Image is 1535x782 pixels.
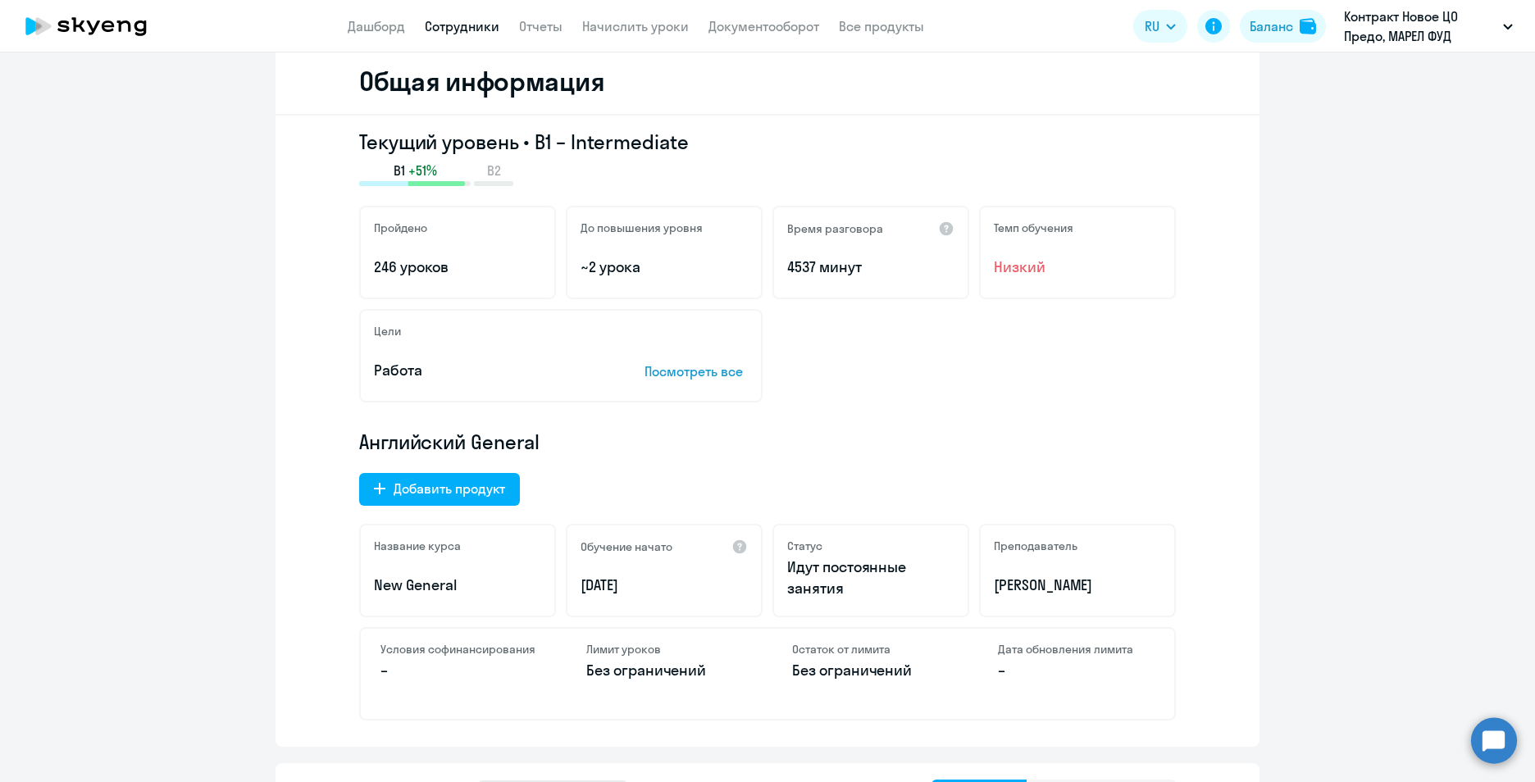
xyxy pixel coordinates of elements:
[582,18,689,34] a: Начислить уроки
[374,360,594,381] p: Работа
[1300,18,1316,34] img: balance
[787,257,954,278] p: 4537 минут
[994,221,1073,235] h5: Темп обучения
[348,18,405,34] a: Дашборд
[408,161,437,180] span: +51%
[792,660,949,681] p: Без ограничений
[586,642,743,657] h4: Лимит уроков
[994,257,1161,278] span: Низкий
[1240,10,1326,43] button: Балансbalance
[998,642,1155,657] h4: Дата обновления лимита
[374,257,541,278] p: 246 уроков
[581,221,703,235] h5: До повышения уровня
[994,539,1077,553] h5: Преподаватель
[394,161,405,180] span: B1
[374,575,541,596] p: New General
[998,660,1155,681] p: –
[787,557,954,599] p: Идут постоянные занятия
[581,257,748,278] p: ~2 урока
[374,324,401,339] h5: Цели
[787,539,822,553] h5: Статус
[425,18,499,34] a: Сотрудники
[374,221,427,235] h5: Пройдено
[581,575,748,596] p: [DATE]
[787,221,883,236] h5: Время разговора
[645,361,748,381] p: Посмотреть все
[586,660,743,681] p: Без ограничений
[394,479,505,498] div: Добавить продукт
[994,575,1161,596] p: [PERSON_NAME]
[792,642,949,657] h4: Остаток от лимита
[581,539,672,554] h5: Обучение начато
[380,660,537,681] p: –
[359,473,520,506] button: Добавить продукт
[519,18,563,34] a: Отчеты
[359,129,1176,155] h3: Текущий уровень • B1 – Intermediate
[1145,16,1159,36] span: RU
[1336,7,1521,46] button: Контракт Новое ЦО Предо, МАРЕЛ ФУД СИСТЕМС, ООО
[839,18,924,34] a: Все продукты
[359,65,604,98] h2: Общая информация
[487,161,501,180] span: B2
[374,539,461,553] h5: Название курса
[1250,16,1293,36] div: Баланс
[1133,10,1187,43] button: RU
[708,18,819,34] a: Документооборот
[1344,7,1496,46] p: Контракт Новое ЦО Предо, МАРЕЛ ФУД СИСТЕМС, ООО
[359,429,540,455] span: Английский General
[380,642,537,657] h4: Условия софинансирования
